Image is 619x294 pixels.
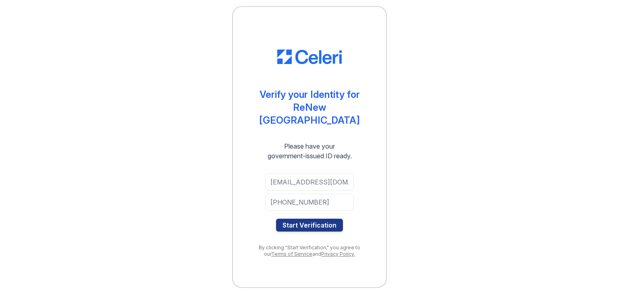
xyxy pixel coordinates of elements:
input: Email [265,174,354,190]
a: Terms of Service [271,251,312,257]
input: Phone [265,194,354,211]
a: Privacy Policy. [321,251,355,257]
img: CE_Logo_Blue-a8612792a0a2168367f1c8372b55b34899dd931a85d93a1a3d3e32e68fde9ad4.png [277,50,342,64]
div: By clicking "Start Verification," you agree to our and [249,244,370,257]
div: Verify your Identity for ReNew [GEOGRAPHIC_DATA] [249,88,370,127]
button: Start Verification [276,219,343,232]
div: Please have your government-issued ID ready. [253,141,366,161]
